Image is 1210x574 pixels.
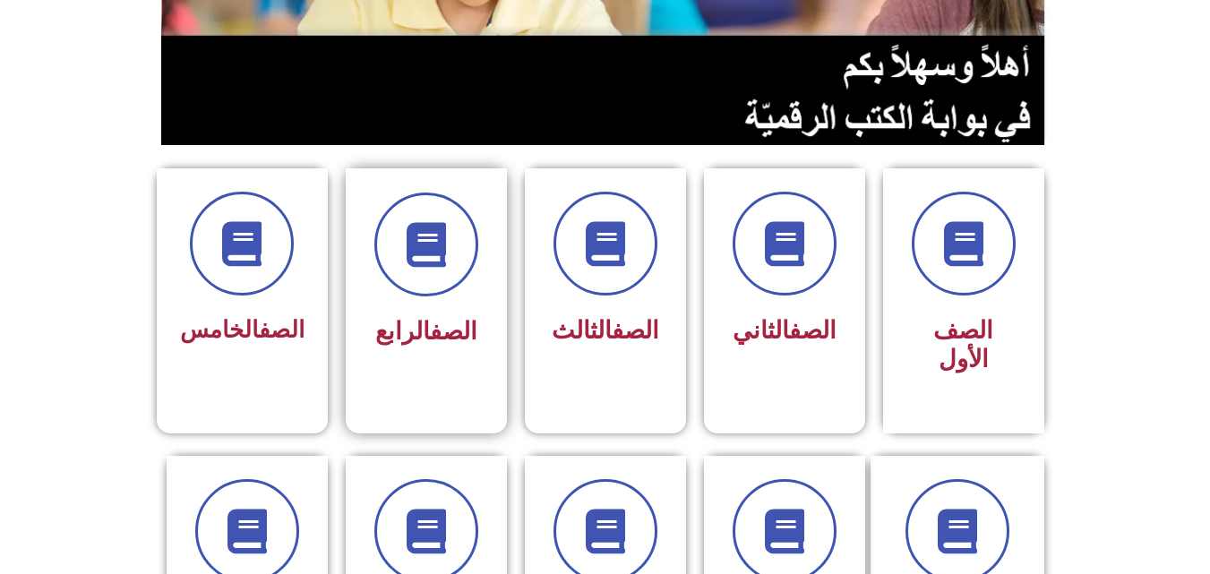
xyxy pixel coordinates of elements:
[612,316,659,345] a: الصف
[259,316,305,343] a: الصف
[180,316,305,343] span: الخامس
[430,317,477,346] a: الصف
[552,316,659,345] span: الثالث
[733,316,837,345] span: الثاني
[789,316,837,345] a: الصف
[375,317,477,346] span: الرابع
[933,316,993,373] span: الصف الأول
